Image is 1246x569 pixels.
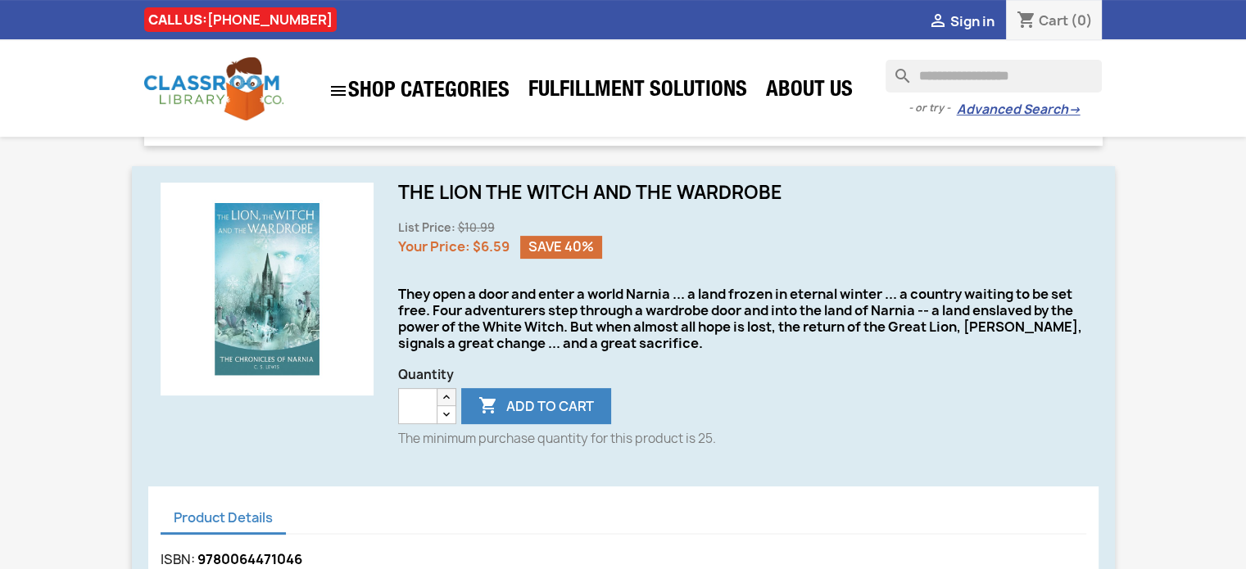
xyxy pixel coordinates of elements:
input: Quantity [398,388,437,424]
span: - or try - [908,100,956,116]
span: List Price: [398,220,455,235]
i:  [927,12,947,32]
p: The minimum purchase quantity for this product is 25. [398,431,1086,447]
span: Save 40% [520,236,602,259]
span: 9780064471046 [197,550,302,568]
a: Fulfillment Solutions [520,75,755,108]
i: search [886,60,905,79]
h1: The Lion the Witch and the Wardrobe [398,183,1086,202]
span: Cart [1038,11,1067,29]
span: Your Price: [398,237,470,255]
span: (0) [1070,11,1092,29]
a: About Us [758,75,861,108]
a: SHOP CATEGORIES [320,73,518,109]
a: Product Details [161,503,286,535]
span: → [1067,102,1080,118]
div: They open a door and enter a world Narnia ... a land frozen in eternal winter ... a country waiti... [398,286,1086,351]
span: Quantity [398,367,1086,383]
span: $10.99 [458,220,495,235]
a:  Sign in [927,12,994,30]
span: $6.59 [473,237,510,255]
i: search [247,269,288,309]
button: Add to cart [461,388,611,424]
input: Search [886,60,1102,93]
label: ISBN: [161,551,195,567]
i:  [478,397,498,417]
i:  [328,81,348,101]
a: [PHONE_NUMBER] [207,11,333,29]
i: shopping_cart [1016,11,1035,31]
span: Sign in [949,12,994,30]
div: CALL US: [144,7,337,32]
img: Classroom Library Company [144,57,283,120]
a: Advanced Search→ [956,102,1080,118]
